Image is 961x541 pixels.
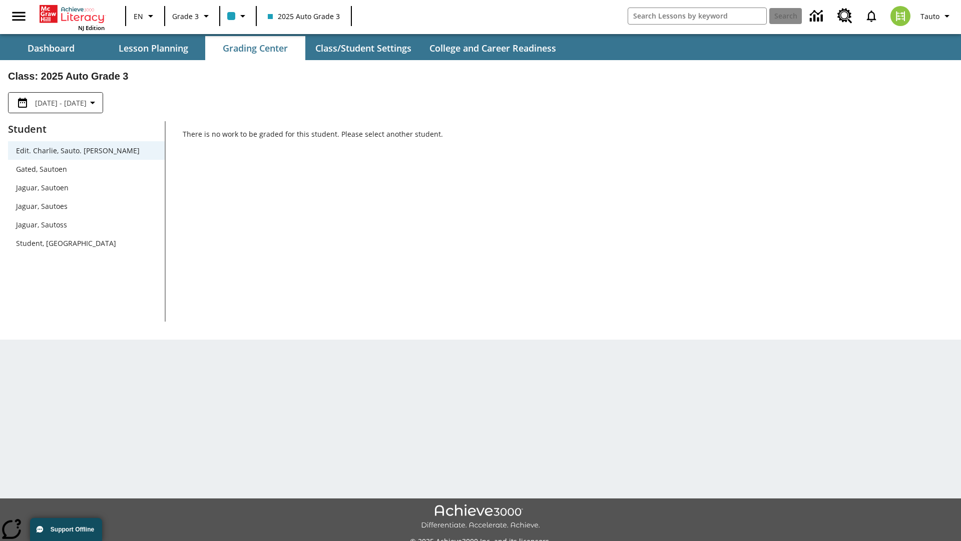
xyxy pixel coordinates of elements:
[4,2,34,31] button: Open side menu
[916,7,957,25] button: Profile/Settings
[8,160,165,178] div: Gated, Sautoen
[804,3,831,30] a: Data Center
[628,8,766,24] input: search field
[831,3,858,30] a: Resource Center, Will open in new tab
[183,129,953,147] p: There is no work to be graded for this student. Please select another student.
[858,3,884,29] a: Notifications
[16,182,157,193] span: Jaguar, Sautoen
[16,238,157,248] span: Student, [GEOGRAPHIC_DATA]
[16,219,157,230] span: Jaguar, Sautoss
[8,178,165,197] div: Jaguar, Sautoen
[13,97,99,109] button: Select the date range menu item
[223,7,253,25] button: Class color is light blue. Change class color
[16,164,157,174] span: Gated, Sautoen
[884,3,916,29] button: Select a new avatar
[40,4,105,24] a: Home
[40,3,105,32] div: Home
[87,97,99,109] svg: Collapse Date Range Filter
[421,504,540,530] img: Achieve3000 Differentiate Accelerate Achieve
[890,6,910,26] img: avatar image
[168,7,216,25] button: Grade: Grade 3, Select a grade
[172,11,199,22] span: Grade 3
[920,11,939,22] span: Tauto
[103,36,203,60] button: Lesson Planning
[205,36,305,60] button: Grading Center
[30,518,102,541] button: Support Offline
[268,11,340,22] span: 2025 Auto Grade 3
[421,36,564,60] button: College and Career Readiness
[129,7,161,25] button: Language: EN, Select a language
[35,98,87,108] span: [DATE] - [DATE]
[307,36,419,60] button: Class/Student Settings
[8,215,165,234] div: Jaguar, Sautoss
[8,234,165,252] div: Student, [GEOGRAPHIC_DATA]
[8,141,165,160] div: Edit. Charlie, Sauto. [PERSON_NAME]
[78,24,105,32] span: NJ Edition
[8,68,953,84] h2: Class : 2025 Auto Grade 3
[1,36,101,60] button: Dashboard
[8,197,165,215] div: Jaguar, Sautoes
[16,201,157,211] span: Jaguar, Sautoes
[134,11,143,22] span: EN
[51,526,94,533] span: Support Offline
[8,121,165,137] p: Student
[16,145,157,156] span: Edit. Charlie, Sauto. [PERSON_NAME]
